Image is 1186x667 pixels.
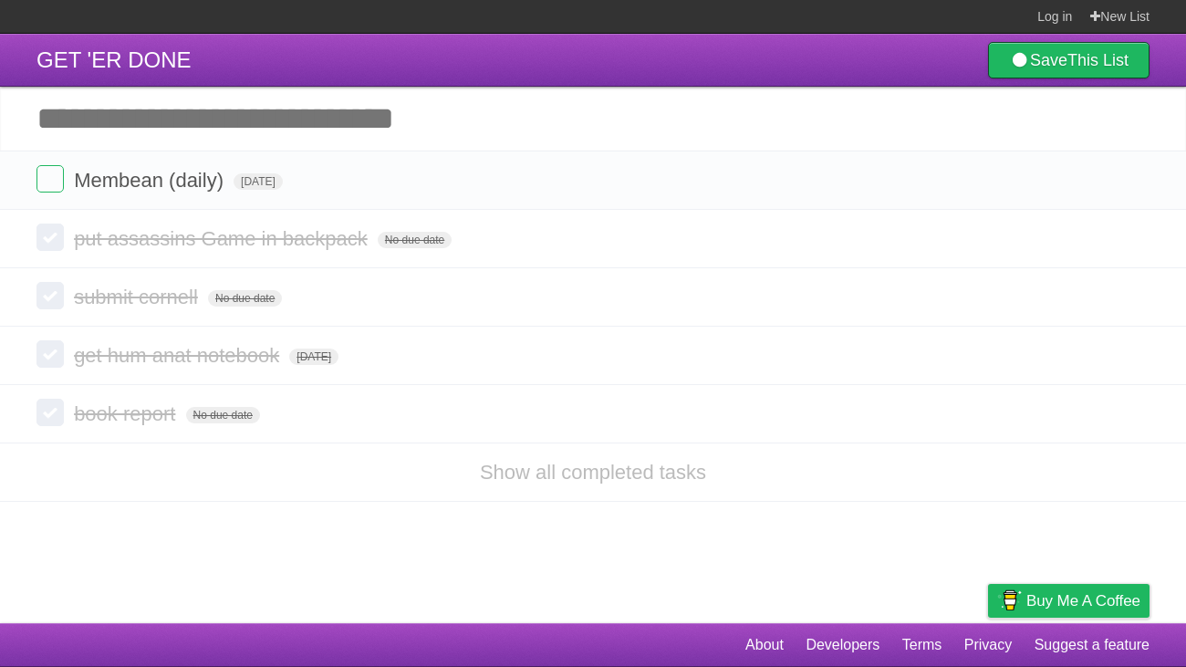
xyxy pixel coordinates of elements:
label: Done [36,224,64,251]
b: This List [1067,51,1129,69]
a: Show all completed tasks [480,461,706,484]
img: Buy me a coffee [997,585,1022,616]
span: [DATE] [289,349,338,365]
label: Done [36,399,64,426]
span: get hum anat notebook [74,344,284,367]
span: GET 'ER DONE [36,47,192,72]
span: No due date [378,232,452,248]
span: No due date [208,290,282,307]
label: Done [36,282,64,309]
span: Membean (daily) [74,169,228,192]
a: Suggest a feature [1035,628,1150,662]
span: put assassins Game in backpack [74,227,372,250]
a: SaveThis List [988,42,1150,78]
a: About [745,628,784,662]
label: Done [36,340,64,368]
a: Buy me a coffee [988,584,1150,618]
a: Developers [806,628,879,662]
a: Privacy [964,628,1012,662]
span: No due date [186,407,260,423]
label: Done [36,165,64,193]
span: book report [74,402,180,425]
span: submit cornell [74,286,203,308]
a: Terms [902,628,942,662]
span: [DATE] [234,173,283,190]
span: Buy me a coffee [1026,585,1140,617]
